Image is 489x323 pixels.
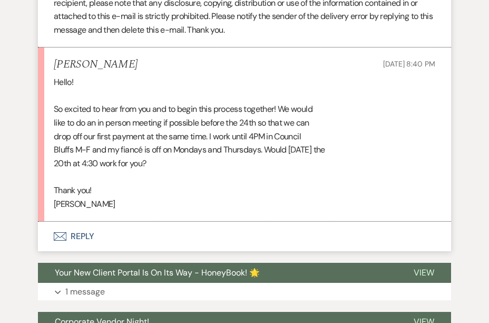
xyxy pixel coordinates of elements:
span: Your New Client Portal Is On Its Way - HoneyBook! 🌟 [55,267,260,278]
span: View [414,267,434,278]
button: 1 message [38,283,451,301]
button: Your New Client Portal Is On Its Way - HoneyBook! 🌟 [38,263,397,283]
div: Hello! So excited to hear from you and to begin this process together! We would like to do an in ... [54,75,435,211]
span: [DATE] 8:40 PM [383,59,435,69]
p: 1 message [65,285,105,299]
button: View [397,263,451,283]
h5: [PERSON_NAME] [54,58,138,71]
button: Reply [38,222,451,251]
